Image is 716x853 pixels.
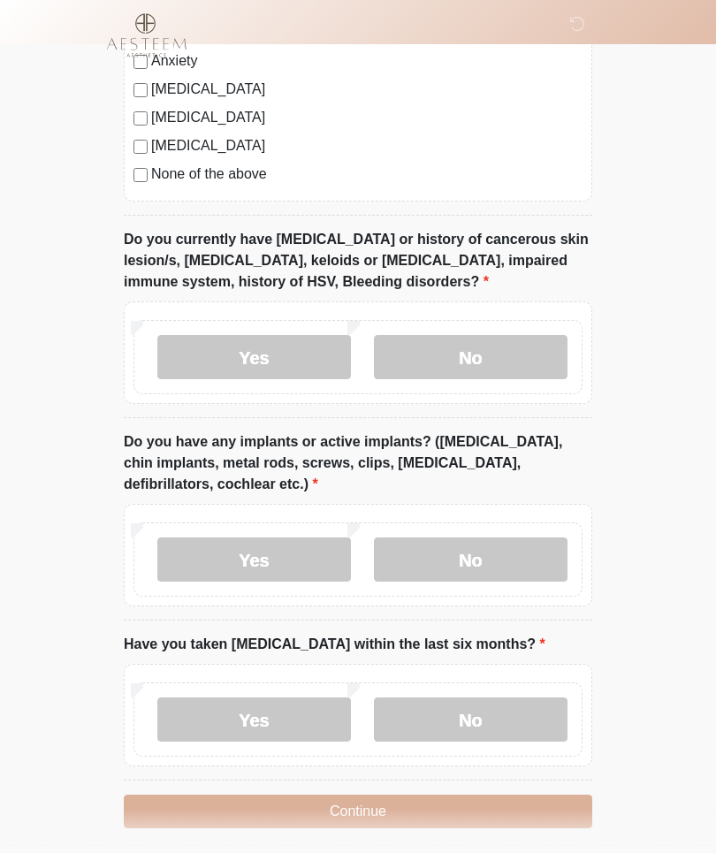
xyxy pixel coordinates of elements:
label: [MEDICAL_DATA] [151,79,583,100]
label: No [374,537,567,582]
label: None of the above [151,164,583,185]
label: Yes [157,335,351,379]
label: Have you taken [MEDICAL_DATA] within the last six months? [124,634,545,655]
button: Continue [124,795,592,828]
label: Do you have any implants or active implants? ([MEDICAL_DATA], chin implants, metal rods, screws, ... [124,431,592,495]
input: [MEDICAL_DATA] [133,83,148,97]
label: No [374,697,567,742]
label: [MEDICAL_DATA] [151,135,583,156]
label: Yes [157,537,351,582]
label: Yes [157,697,351,742]
input: None of the above [133,168,148,182]
label: No [374,335,567,379]
input: [MEDICAL_DATA] [133,140,148,154]
label: Do you currently have [MEDICAL_DATA] or history of cancerous skin lesion/s, [MEDICAL_DATA], keloi... [124,229,592,293]
img: Aesteem Aesthetics Logo [106,13,187,57]
label: [MEDICAL_DATA] [151,107,583,128]
input: [MEDICAL_DATA] [133,111,148,126]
